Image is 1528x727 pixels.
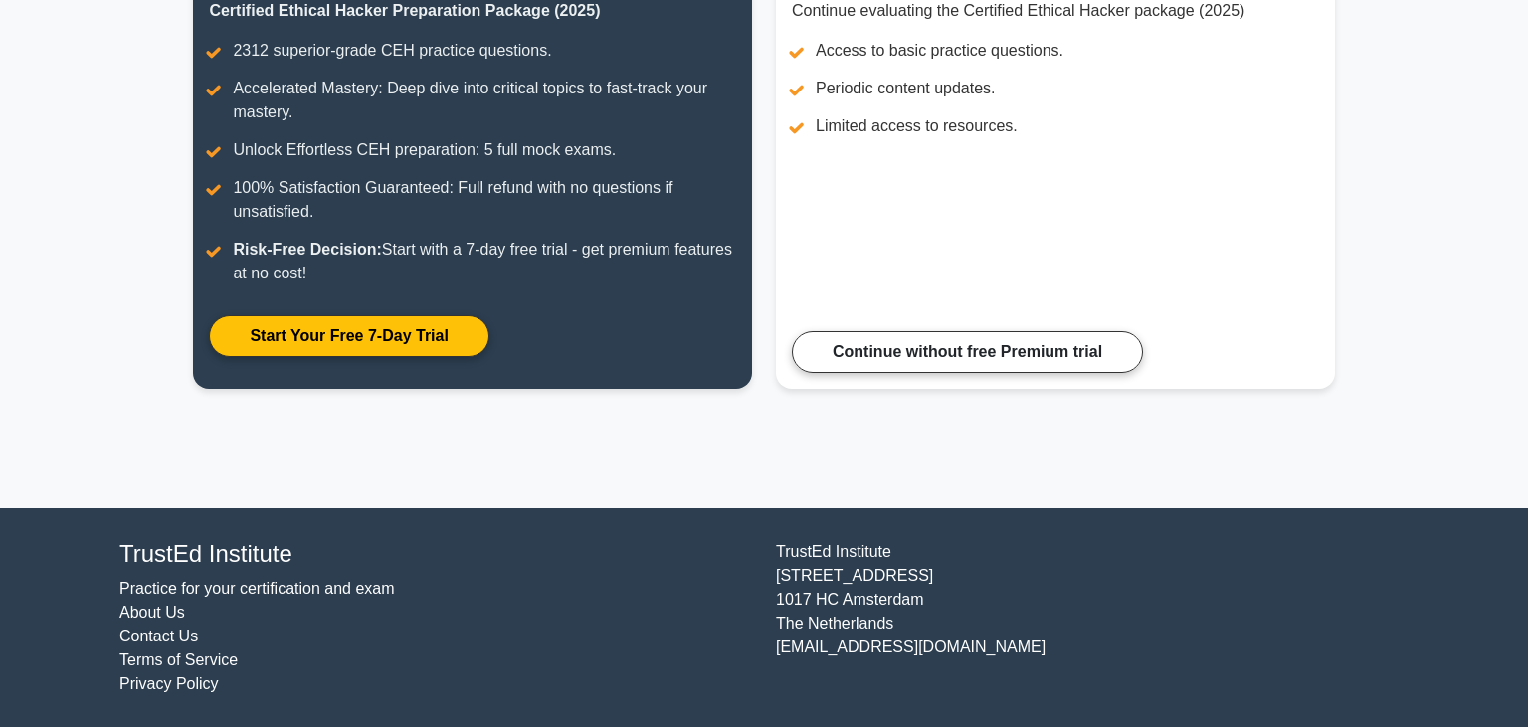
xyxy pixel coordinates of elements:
[119,628,198,644] a: Contact Us
[119,675,219,692] a: Privacy Policy
[209,315,488,357] a: Start Your Free 7-Day Trial
[119,651,238,668] a: Terms of Service
[119,540,752,569] h4: TrustEd Institute
[792,331,1143,373] a: Continue without free Premium trial
[119,580,395,597] a: Practice for your certification and exam
[119,604,185,621] a: About Us
[764,540,1421,696] div: TrustEd Institute [STREET_ADDRESS] 1017 HC Amsterdam The Netherlands [EMAIL_ADDRESS][DOMAIN_NAME]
